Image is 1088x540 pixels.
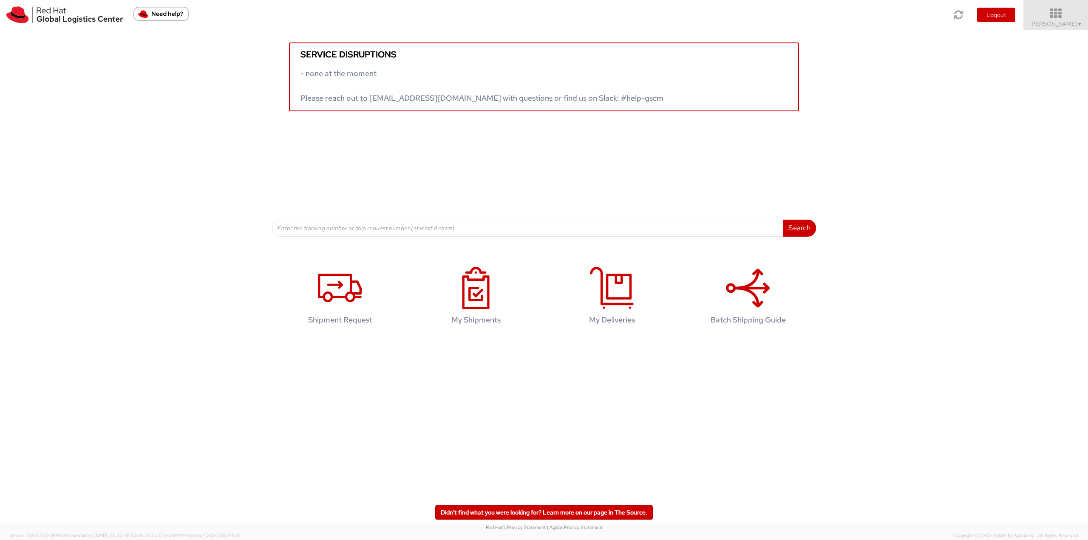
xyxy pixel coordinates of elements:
[684,258,812,337] a: Batch Shipping Guide
[272,220,783,237] input: Enter the tracking number or ship request number (at least 4 chars)
[285,316,395,324] h4: Shipment Request
[131,532,241,538] span: Client: 2025.17.0-cb14447
[548,258,676,337] a: My Deliveries
[6,6,123,23] img: rh-logistics-00dfa346123c4ec078e1.svg
[977,8,1015,22] button: Logout
[1077,21,1082,28] span: ▼
[78,532,130,538] span: master, [DATE] 10:32:38
[547,524,603,530] a: | Agistix Privacy Statement
[187,532,241,538] span: master, [DATE] 08:44:05
[10,532,130,538] span: Server: 2025.17.0-1194904eeae
[953,532,1078,539] span: Copyright © [DATE]-[DATE] Agistix Inc., All Rights Reserved
[1029,20,1082,28] span: [PERSON_NAME]
[783,220,816,237] button: Search
[133,7,189,21] button: Need help?
[693,316,803,324] h4: Batch Shipping Guide
[300,50,788,59] h5: Service disruptions
[435,505,653,520] a: Didn't find what you were looking for? Learn more on our page in The Source.
[300,68,663,103] span: - none at the moment Please reach out to [EMAIL_ADDRESS][DOMAIN_NAME] with questions or find us o...
[557,316,667,324] h4: My Deliveries
[276,258,404,337] a: Shipment Request
[412,258,540,337] a: My Shipments
[421,316,531,324] h4: My Shipments
[289,42,799,111] a: Service disruptions - none at the moment Please reach out to [EMAIL_ADDRESS][DOMAIN_NAME] with qu...
[486,524,546,530] a: Red Hat's Privacy Statement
